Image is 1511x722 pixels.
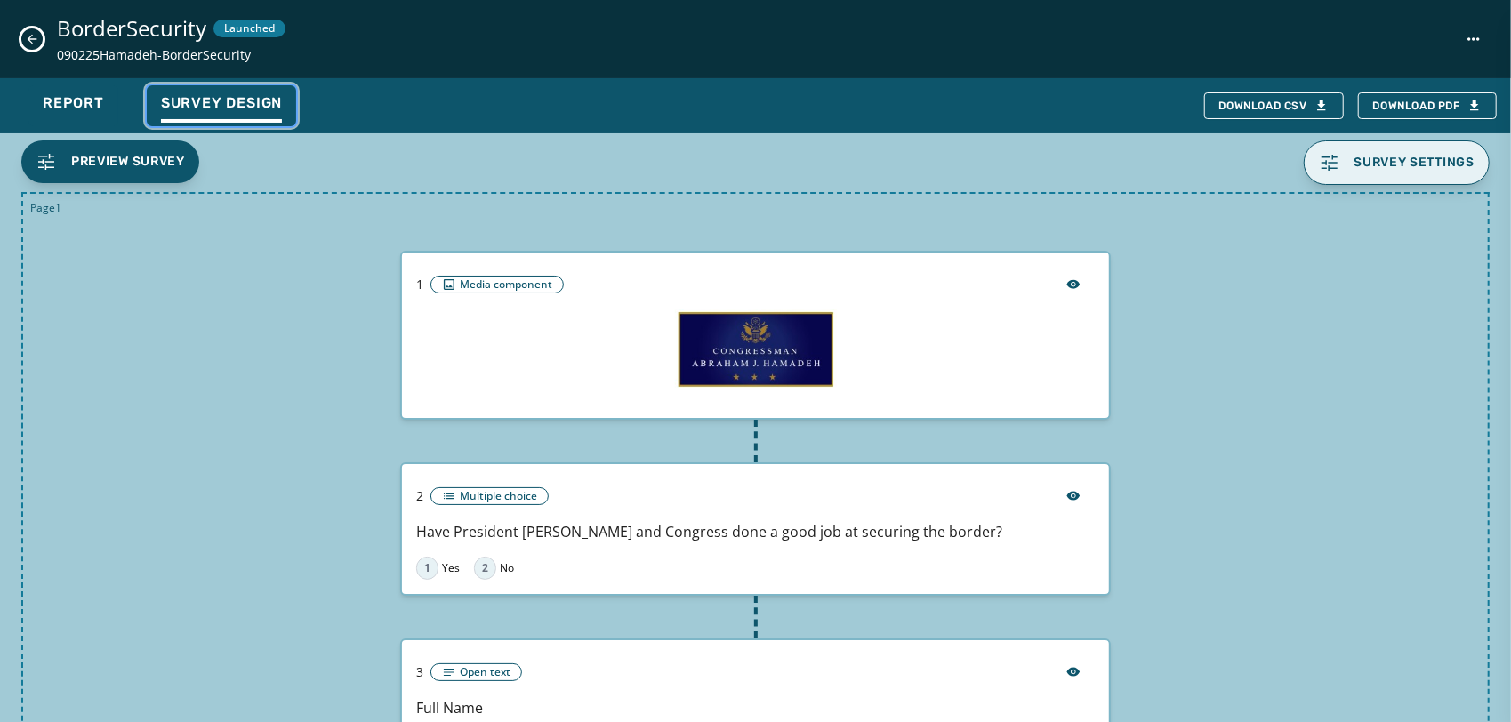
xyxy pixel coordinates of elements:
button: Report [28,85,118,126]
span: Preview Survey [71,153,185,171]
p: Full Name [416,697,1096,718]
span: Open text [460,665,510,679]
button: BorderSecurity action menu [1458,23,1490,55]
body: Rich Text Area [14,14,580,34]
span: Report [43,94,104,112]
span: No [500,561,514,575]
span: Media component [460,277,552,292]
span: BorderSecurity [57,14,206,43]
span: 1 [416,557,438,580]
button: Download PDF [1358,92,1497,119]
div: Download CSV [1219,99,1329,113]
img: Thumbnail [675,309,837,389]
button: Survey Design [147,85,296,126]
button: Survey settings [1304,140,1491,185]
span: Download PDF [1373,99,1482,113]
button: Download CSV [1204,92,1344,119]
span: 1 [416,276,423,293]
p: Have President [PERSON_NAME] and Congress done a good job at securing the border? [416,521,1096,542]
span: 2 [416,487,423,505]
span: Launched [224,21,275,36]
span: Yes [442,561,460,575]
button: Preview Survey [21,140,199,183]
span: 3 [416,663,423,681]
span: 090225Hamadeh-BorderSecurity [57,46,285,64]
span: Multiple choice [460,489,537,503]
span: 2 [474,557,496,580]
span: Survey Design [161,94,282,112]
span: Page 1 [30,201,61,215]
span: Survey settings [1354,156,1475,170]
